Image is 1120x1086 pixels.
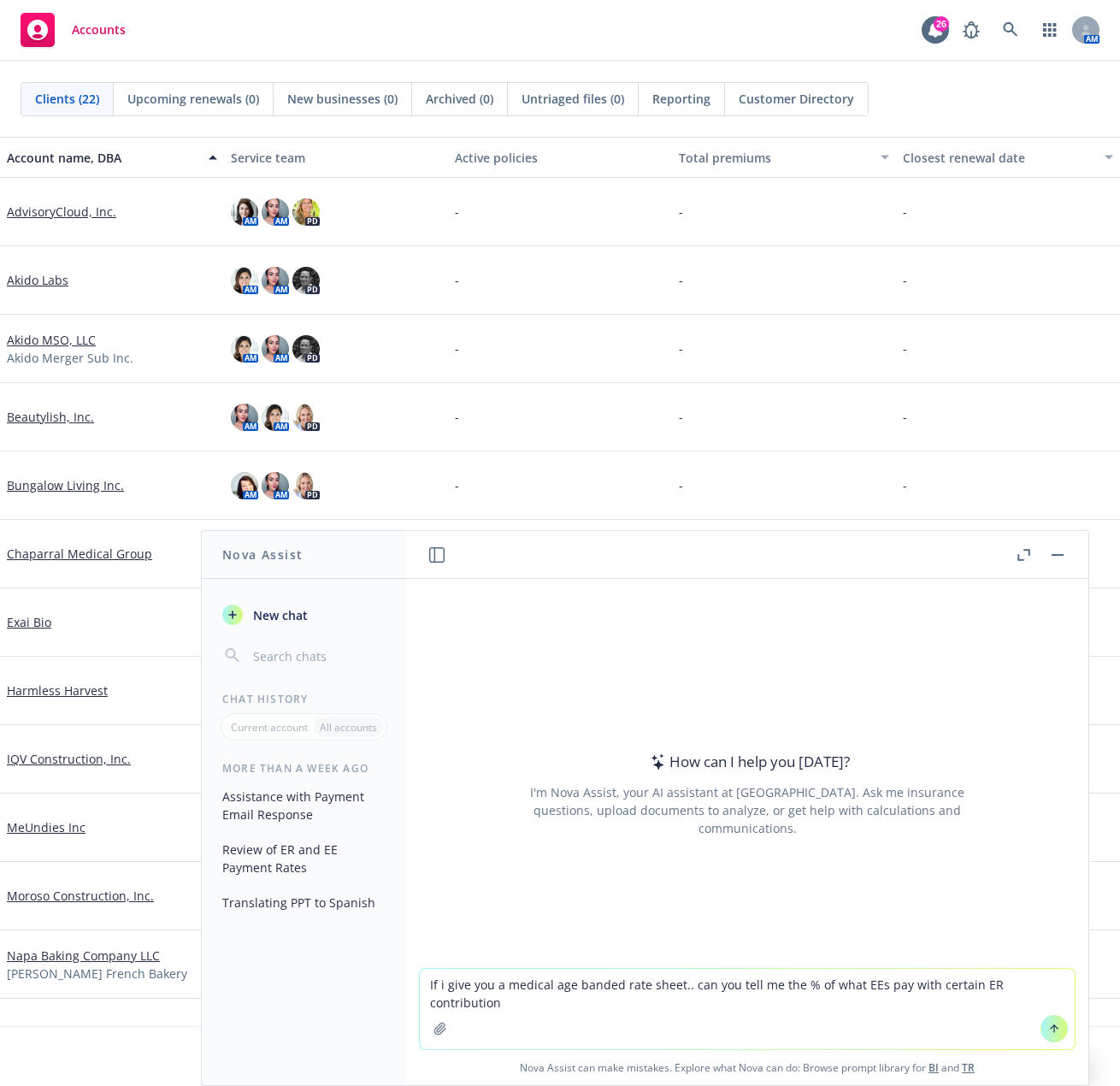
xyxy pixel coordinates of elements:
[231,404,258,431] img: photo
[896,137,1120,178] button: Closest renewal date
[215,888,392,917] button: Translating PPT to Spanish
[426,90,493,108] span: Archived (0)
[993,13,1028,47] a: Search
[202,692,406,706] div: Chat History
[903,408,907,426] span: -
[7,271,68,289] a: Akido Labs
[262,472,289,499] img: photo
[7,613,51,631] a: Exai Bio
[215,835,392,882] button: Review of ER and EE Payment Rates
[320,720,377,735] p: All accounts
[35,90,99,108] span: Clients (22)
[250,606,308,624] span: New chat
[7,947,160,965] a: Napa Baking Company LLC
[231,335,258,363] img: photo
[420,969,1075,1049] textarea: If i give you a medical age banded rate sheet.. can you tell me the % of what EEs pay with certai...
[652,90,710,108] span: Reporting
[7,331,96,349] a: Akido MSO, LLC
[287,90,398,108] span: New businesses (0)
[679,203,683,221] span: -
[262,404,289,431] img: photo
[7,545,152,563] a: Chaparral Medical Group
[672,137,896,178] button: Total premiums
[679,408,683,426] span: -
[262,198,289,226] img: photo
[448,137,672,178] button: Active policies
[231,720,308,735] p: Current account
[455,339,459,357] span: -
[928,1060,939,1075] a: BI
[292,404,320,431] img: photo
[7,818,85,836] a: MeUndies Inc
[231,149,441,167] div: Service team
[679,271,683,289] span: -
[7,408,94,426] a: Beautylish, Inc.
[455,149,665,167] div: Active policies
[292,267,320,294] img: photo
[903,149,1094,167] div: Closest renewal date
[679,476,683,494] span: -
[224,137,448,178] button: Service team
[231,472,258,499] img: photo
[231,198,258,226] img: photo
[645,751,850,773] div: How can I help you [DATE]?
[7,965,187,983] span: [PERSON_NAME] French Bakery
[903,339,907,357] span: -
[455,203,459,221] span: -
[292,198,320,226] img: photo
[507,783,987,837] div: I'm Nova Assist, your AI assistant at [GEOGRAPHIC_DATA]. Ask me insurance questions, upload docum...
[1033,13,1067,47] a: Switch app
[7,149,198,167] div: Account name, DBA
[14,6,133,54] a: Accounts
[7,682,108,699] a: Harmless Harvest
[7,1024,79,1042] a: NextNav LLC
[522,90,624,108] span: Untriaged files (0)
[954,13,988,47] a: Report a Bug
[127,90,259,108] span: Upcoming renewals (0)
[679,339,683,357] span: -
[215,782,392,829] button: Assistance with Payment Email Response
[455,271,459,289] span: -
[455,408,459,426] span: -
[262,335,289,363] img: photo
[292,335,320,363] img: photo
[934,16,949,32] div: 26
[903,271,907,289] span: -
[7,349,133,367] span: Akido Merger Sub Inc.
[215,599,392,630] button: New chat
[903,476,907,494] span: -
[679,149,870,167] div: Total premiums
[962,1060,975,1075] a: TR
[7,887,154,905] a: Moroso Construction, Inc.
[7,476,124,494] a: Bungalow Living Inc.
[903,203,907,221] span: -
[739,90,854,108] span: Customer Directory
[202,761,406,776] div: More than a week ago
[292,472,320,499] img: photo
[250,644,386,668] input: Search chats
[222,546,303,564] h1: Nova Assist
[7,203,116,221] a: AdvisoryCloud, Inc.
[455,476,459,494] span: -
[7,750,131,768] a: IQV Construction, Inc.
[72,23,126,37] span: Accounts
[413,1050,1082,1085] span: Nova Assist can make mistakes. Explore what Nova can do: Browse prompt library for and
[262,267,289,294] img: photo
[231,267,258,294] img: photo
